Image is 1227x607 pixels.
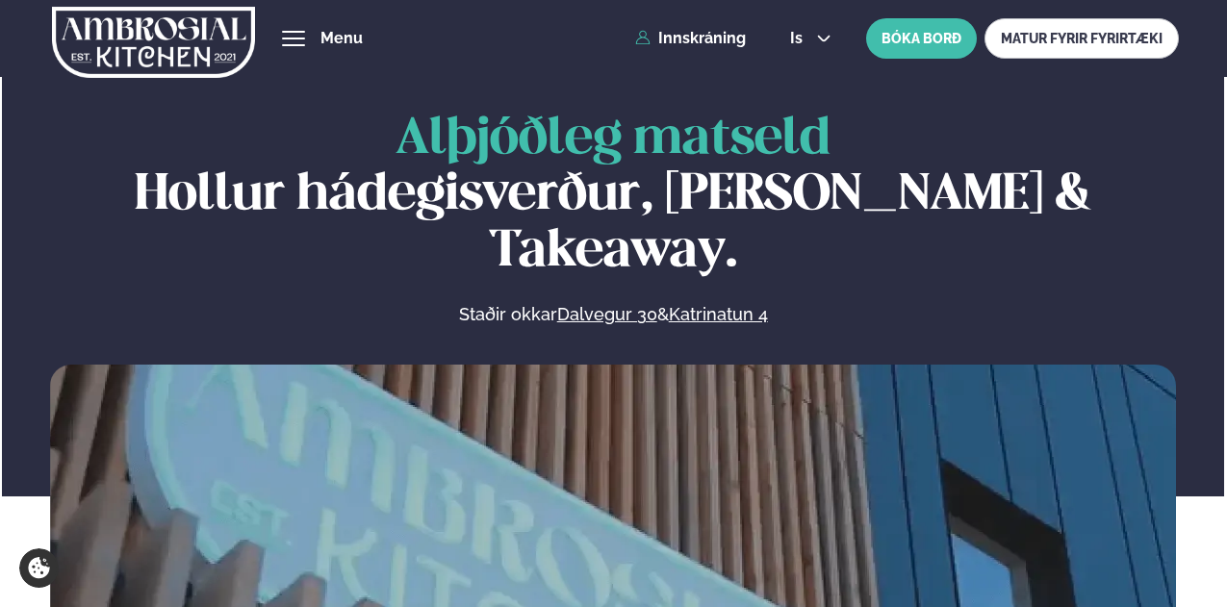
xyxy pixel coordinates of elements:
a: MATUR FYRIR FYRIRTÆKI [984,18,1179,59]
button: is [775,31,847,46]
button: hamburger [282,27,305,50]
a: Katrinatun 4 [669,303,768,326]
a: Cookie settings [19,548,59,588]
span: is [790,31,808,46]
a: Innskráning [635,30,746,47]
a: Dalvegur 30 [557,303,657,326]
h1: Hollur hádegisverður, [PERSON_NAME] & Takeaway. [50,112,1176,280]
p: Staðir okkar & [249,303,977,326]
img: logo [52,3,255,82]
button: BÓKA BORÐ [866,18,977,59]
span: Alþjóðleg matseld [396,115,831,164]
